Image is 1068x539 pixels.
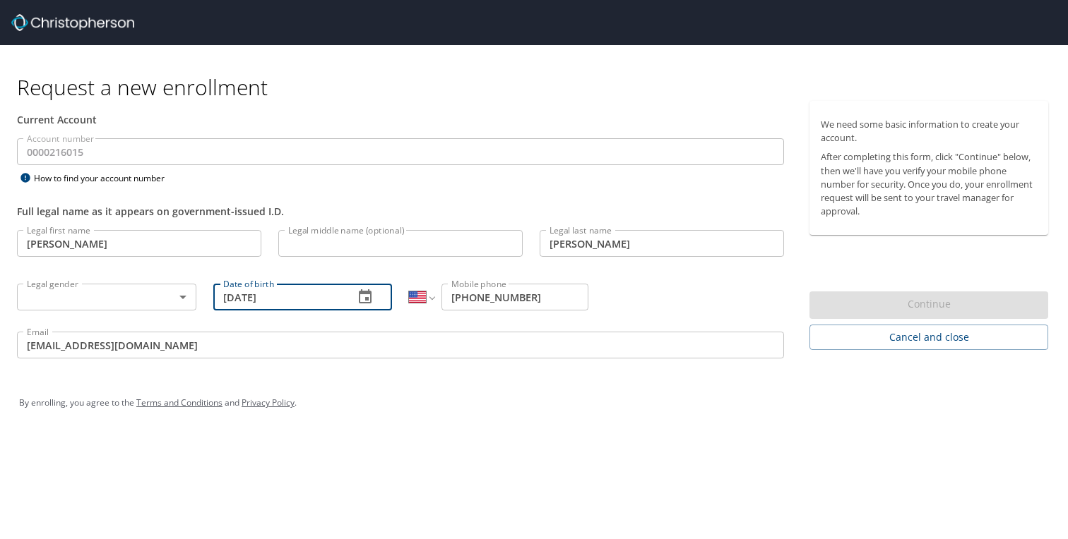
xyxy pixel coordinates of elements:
span: Cancel and close [821,329,1037,346]
a: Privacy Policy [242,396,295,408]
input: MM/DD/YYYY [213,284,343,310]
input: Enter phone number [441,284,588,310]
div: Full legal name as it appears on government-issued I.D. [17,204,784,219]
div: By enrolling, you agree to the and . [19,385,1049,420]
img: cbt logo [11,14,134,31]
div: How to find your account number [17,169,194,187]
p: After completing this form, click "Continue" below, then we'll have you verify your mobile phone ... [821,150,1037,218]
h1: Request a new enrollment [17,73,1060,101]
a: Terms and Conditions [136,396,222,408]
p: We need some basic information to create your account. [821,118,1037,145]
div: ​ [17,284,196,310]
button: Cancel and close [809,325,1048,351]
div: Current Account [17,112,784,127]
